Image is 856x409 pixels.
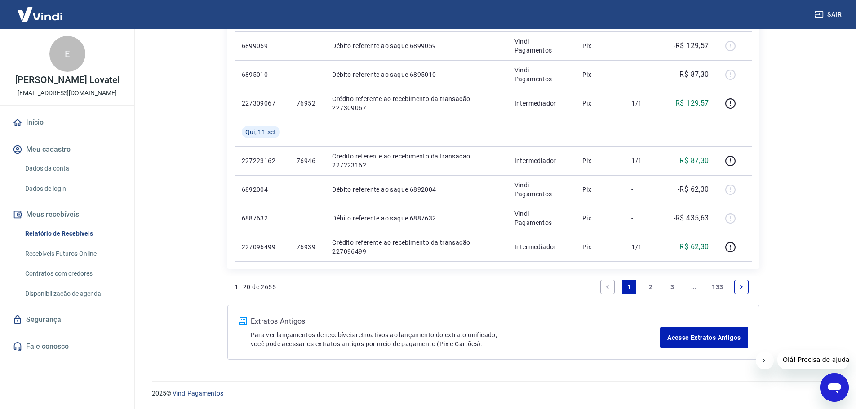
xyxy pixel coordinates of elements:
[242,41,282,50] p: 6899059
[734,280,749,294] a: Next page
[235,282,276,291] p: 1 - 20 de 2655
[600,280,615,294] a: Previous page
[332,214,500,223] p: Débito referente ao saque 6887632
[11,310,124,330] a: Segurança
[678,184,709,195] p: -R$ 62,30
[582,214,617,223] p: Pix
[22,264,124,283] a: Contratos com credores
[708,280,727,294] a: Page 133
[514,99,568,108] p: Intermediador
[679,242,709,252] p: R$ 62,30
[22,180,124,198] a: Dados de login
[242,70,282,79] p: 6895010
[597,276,752,298] ul: Pagination
[49,36,85,72] div: E
[622,280,636,294] a: Page 1 is your current page
[660,327,748,348] a: Acesse Extratos Antigos
[11,205,124,224] button: Meus recebíveis
[18,88,117,98] p: [EMAIL_ADDRESS][DOMAIN_NAME]
[332,152,500,170] p: Crédito referente ao recebimento da transação 227223162
[674,40,709,51] p: -R$ 129,57
[251,330,661,348] p: Para ver lançamentos de recebíveis retroativos ao lançamento do extrato unificado, você pode aces...
[242,99,282,108] p: 227309067
[777,350,849,369] iframe: Mensagem da empresa
[11,113,124,132] a: Início
[813,6,845,23] button: Sair
[514,209,568,227] p: Vindi Pagamentos
[152,389,834,398] p: 2025 ©
[297,99,318,108] p: 76952
[242,156,282,165] p: 227223162
[11,337,124,356] a: Fale conosco
[687,280,701,294] a: Jump forward
[332,41,500,50] p: Débito referente ao saque 6899059
[631,156,658,165] p: 1/1
[15,75,120,85] p: [PERSON_NAME] Lovatel
[643,280,658,294] a: Page 2
[297,242,318,251] p: 76939
[631,214,658,223] p: -
[582,99,617,108] p: Pix
[514,180,568,198] p: Vindi Pagamentos
[756,352,774,369] iframe: Fechar mensagem
[631,41,658,50] p: -
[22,285,124,303] a: Disponibilização de agenda
[239,317,247,325] img: ícone
[11,0,69,28] img: Vindi
[582,242,617,251] p: Pix
[582,70,617,79] p: Pix
[22,245,124,263] a: Recebíveis Futuros Online
[631,242,658,251] p: 1/1
[22,159,124,178] a: Dados da conta
[665,280,679,294] a: Page 3
[297,156,318,165] p: 76946
[679,155,709,166] p: R$ 87,30
[242,214,282,223] p: 6887632
[242,242,282,251] p: 227096499
[675,98,709,109] p: R$ 129,57
[820,373,849,402] iframe: Botão para abrir a janela de mensagens
[332,238,500,256] p: Crédito referente ao recebimento da transação 227096499
[251,316,661,327] p: Extratos Antigos
[582,185,617,194] p: Pix
[245,128,276,136] span: Qui, 11 set
[242,185,282,194] p: 6892004
[631,99,658,108] p: 1/1
[5,6,75,13] span: Olá! Precisa de ajuda?
[514,156,568,165] p: Intermediador
[514,37,568,55] p: Vindi Pagamentos
[674,213,709,224] p: -R$ 435,63
[332,70,500,79] p: Débito referente ao saque 6895010
[631,70,658,79] p: -
[631,185,658,194] p: -
[582,41,617,50] p: Pix
[332,185,500,194] p: Débito referente ao saque 6892004
[173,390,223,397] a: Vindi Pagamentos
[22,224,124,243] a: Relatório de Recebíveis
[514,66,568,84] p: Vindi Pagamentos
[332,94,500,112] p: Crédito referente ao recebimento da transação 227309067
[582,156,617,165] p: Pix
[678,69,709,80] p: -R$ 87,30
[514,242,568,251] p: Intermediador
[11,140,124,159] button: Meu cadastro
